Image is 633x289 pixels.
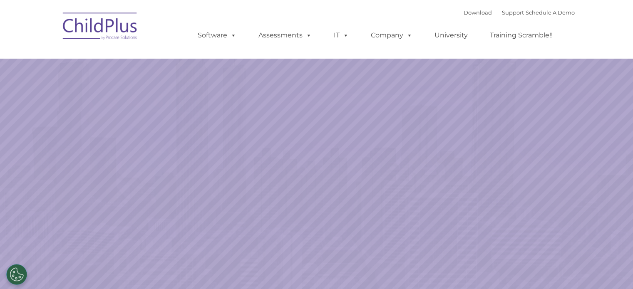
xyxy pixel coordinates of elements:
[502,9,524,16] a: Support
[526,9,575,16] a: Schedule A Demo
[250,27,320,44] a: Assessments
[189,27,245,44] a: Software
[430,188,536,216] a: Learn More
[482,27,561,44] a: Training Scramble!!
[464,9,492,16] a: Download
[464,9,575,16] font: |
[426,27,476,44] a: University
[59,7,142,48] img: ChildPlus by Procare Solutions
[362,27,421,44] a: Company
[325,27,357,44] a: IT
[6,264,27,285] button: Cookies Settings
